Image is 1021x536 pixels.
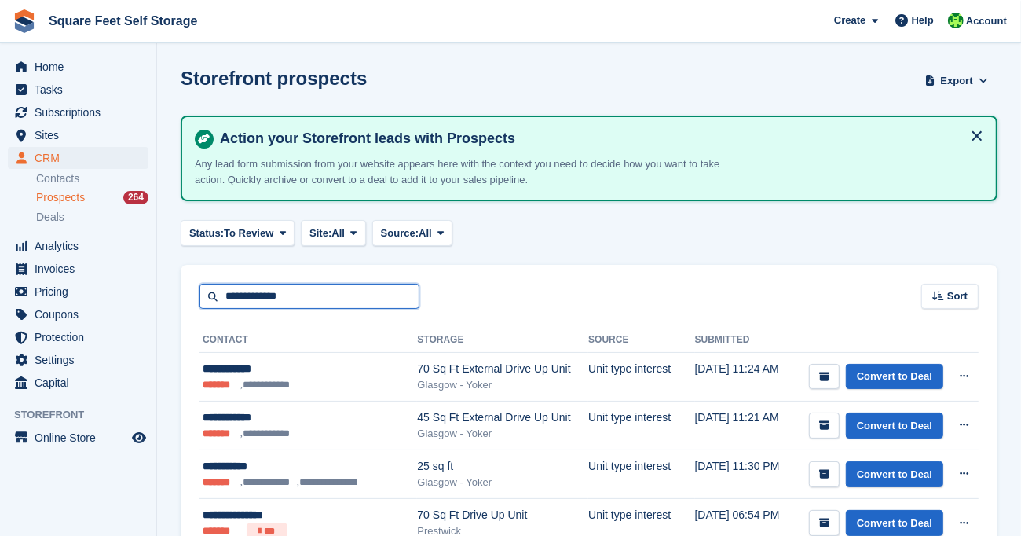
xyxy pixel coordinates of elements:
span: Export [941,73,973,89]
h4: Action your Storefront leads with Prospects [214,130,983,148]
th: Storage [417,328,588,353]
span: Tasks [35,79,129,101]
span: Online Store [35,427,129,449]
div: 70 Sq Ft Drive Up Unit [417,507,588,523]
img: stora-icon-8386f47178a22dfd0bd8f6a31ec36ba5ce8667c1dd55bd0f319d3a0aa187defe.svg [13,9,36,33]
div: 70 Sq Ft External Drive Up Unit [417,361,588,377]
span: Coupons [35,303,129,325]
a: menu [8,372,148,394]
a: menu [8,101,148,123]
th: Submitted [695,328,789,353]
span: Sites [35,124,129,146]
span: Create [834,13,865,28]
a: menu [8,147,148,169]
td: [DATE] 11:24 AM [695,353,789,402]
a: menu [8,79,148,101]
span: Sort [947,288,968,304]
div: Glasgow - Yoker [417,426,588,442]
td: Unit type interest [588,450,694,499]
a: menu [8,303,148,325]
a: Convert to Deal [846,461,943,487]
span: CRM [35,147,129,169]
span: Source: [381,226,419,241]
div: 25 sq ft [417,458,588,475]
div: Glasgow - Yoker [417,377,588,393]
span: Settings [35,349,129,371]
a: menu [8,124,148,146]
a: Convert to Deal [846,364,943,390]
span: Deals [36,210,64,225]
span: Help [912,13,934,28]
div: Glasgow - Yoker [417,475,588,490]
span: Capital [35,372,129,394]
button: Source: All [372,220,453,246]
a: Convert to Deal [846,510,943,536]
span: Prospects [36,190,85,205]
button: Site: All [301,220,366,246]
span: Invoices [35,258,129,280]
span: Status: [189,226,224,241]
th: Source [588,328,694,353]
button: Status: To Review [181,220,295,246]
span: Account [966,13,1007,29]
div: 264 [123,191,148,204]
th: Contact [199,328,417,353]
a: Contacts [36,171,148,186]
td: [DATE] 11:21 AM [695,402,789,450]
td: Unit type interest [588,402,694,450]
a: Deals [36,209,148,226]
p: Any lead form submission from your website appears here with the context you need to decide how y... [195,156,745,187]
a: menu [8,427,148,449]
a: Preview store [130,428,148,447]
td: Unit type interest [588,353,694,402]
a: menu [8,349,148,371]
a: menu [8,258,148,280]
span: Home [35,56,129,78]
a: Square Feet Self Storage [42,8,203,34]
span: All [331,226,345,241]
span: Analytics [35,235,129,257]
span: To Review [224,226,273,241]
span: Site: [309,226,331,241]
a: Convert to Deal [846,413,943,439]
a: menu [8,235,148,257]
span: Protection [35,326,129,348]
a: menu [8,326,148,348]
a: menu [8,56,148,78]
span: Storefront [14,407,156,423]
span: All [419,226,432,241]
td: [DATE] 11:30 PM [695,450,789,499]
a: Prospects 264 [36,189,148,206]
span: Pricing [35,281,129,303]
button: Export [922,68,991,94]
h1: Storefront prospects [181,68,367,89]
span: Subscriptions [35,101,129,123]
a: menu [8,281,148,303]
img: Lorraine Cassidy [948,13,964,28]
div: 45 Sq Ft External Drive Up Unit [417,409,588,426]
